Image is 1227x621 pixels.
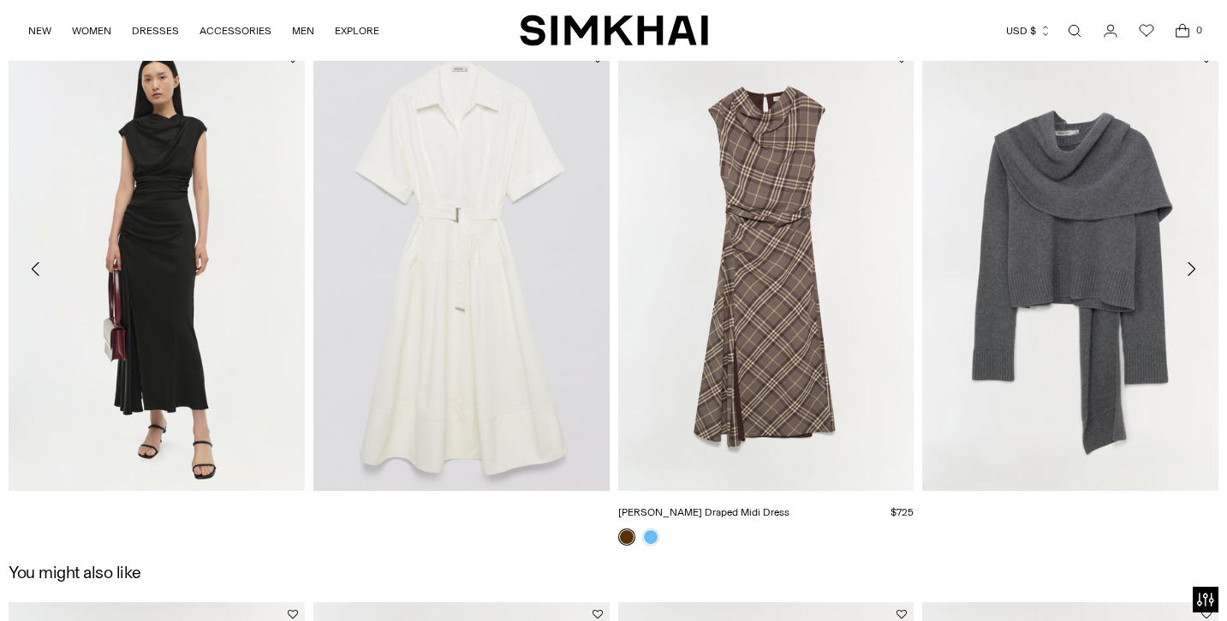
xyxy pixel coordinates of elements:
[1006,12,1051,50] button: USD $
[593,609,603,619] button: Add to Wishlist
[335,12,379,50] a: EXPLORE
[28,12,51,50] a: NEW
[1093,14,1128,48] a: Go to the account page
[9,46,305,491] img: Burke Draped Dress
[896,609,907,619] button: Add to Wishlist
[1057,14,1092,48] a: Open search modal
[292,12,314,50] a: MEN
[618,506,789,518] a: [PERSON_NAME] Draped Midi Dress
[313,46,610,491] img: Deanna Belted Dress
[1165,14,1200,48] a: Open cart modal
[1172,250,1210,288] button: Move to next carousel slide
[1129,14,1164,48] a: Wishlist
[1191,22,1206,38] span: 0
[520,14,708,47] a: SIMKHAI
[288,609,298,619] button: Add to Wishlist
[1201,609,1212,619] button: Add to Wishlist
[132,12,179,50] a: DRESSES
[17,250,55,288] button: Move to previous carousel slide
[200,12,271,50] a: ACCESSORIES
[72,12,111,50] a: WOMEN
[9,563,141,582] h2: You might also like
[922,46,1218,491] img: Elson Wool Cashmere Scarf Sweater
